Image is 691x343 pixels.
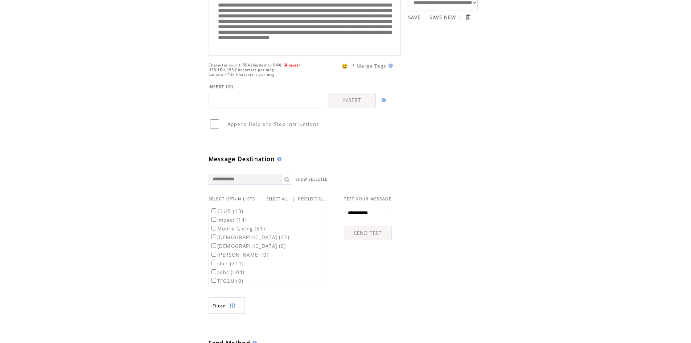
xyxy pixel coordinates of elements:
[211,234,216,239] input: [DEMOGRAPHIC_DATA] (27)
[209,68,274,72] span: US&UK = 153 Characters per msg
[211,217,216,222] input: impact (14)
[459,14,462,21] span: |
[210,217,247,223] label: impact (14)
[209,84,235,89] span: INSERT URL
[296,177,328,182] a: SHOW SELECTED
[292,196,295,202] span: |
[211,243,216,248] input: [DEMOGRAPHIC_DATA] (0)
[386,64,393,68] img: help.gif
[229,298,236,314] img: filters.png
[210,243,286,249] label: [DEMOGRAPHIC_DATA] (0)
[328,93,376,107] a: INSERT
[210,278,244,284] label: TFG2U (0)
[209,196,255,201] span: SELECT OPT-IN LISTS
[424,14,427,21] span: |
[408,14,421,21] a: SAVE
[342,63,348,69] span: 😀
[211,278,216,283] input: TFG2U (0)
[211,226,216,230] input: Mobile Giving (61)
[429,14,456,21] a: SAVE NEW
[209,63,282,68] span: Character count: 504 (limited to 640)
[275,157,281,161] img: help.gif
[210,269,245,275] label: sobc (104)
[210,234,290,241] label: [DEMOGRAPHIC_DATA] (27)
[352,63,386,69] span: * Merge Tags
[211,261,216,265] input: sbcc (211)
[210,225,266,232] label: Mobile Giving (61)
[210,260,244,267] label: sbcc (211)
[344,196,391,201] span: TEST YOUR MESSAGE
[209,72,275,77] span: Canada = 136 Characters per msg
[211,269,216,274] input: sobc (104)
[465,14,472,21] input: Submit
[209,155,275,163] span: Message Destination
[344,226,392,240] a: SEND TEST
[209,297,245,314] a: Filter
[298,197,326,201] a: DESELECT ALL
[210,252,269,258] label: [PERSON_NAME] (0)
[267,197,289,201] a: SELECT ALL
[213,303,226,309] span: Show filters
[227,121,319,127] span: Append Help and Stop instructions
[211,252,216,257] input: [PERSON_NAME] (0)
[284,63,300,68] span: (4 msgs)
[379,98,386,102] img: help.gif
[211,208,216,213] input: CLUB (13)
[210,208,244,215] label: CLUB (13)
